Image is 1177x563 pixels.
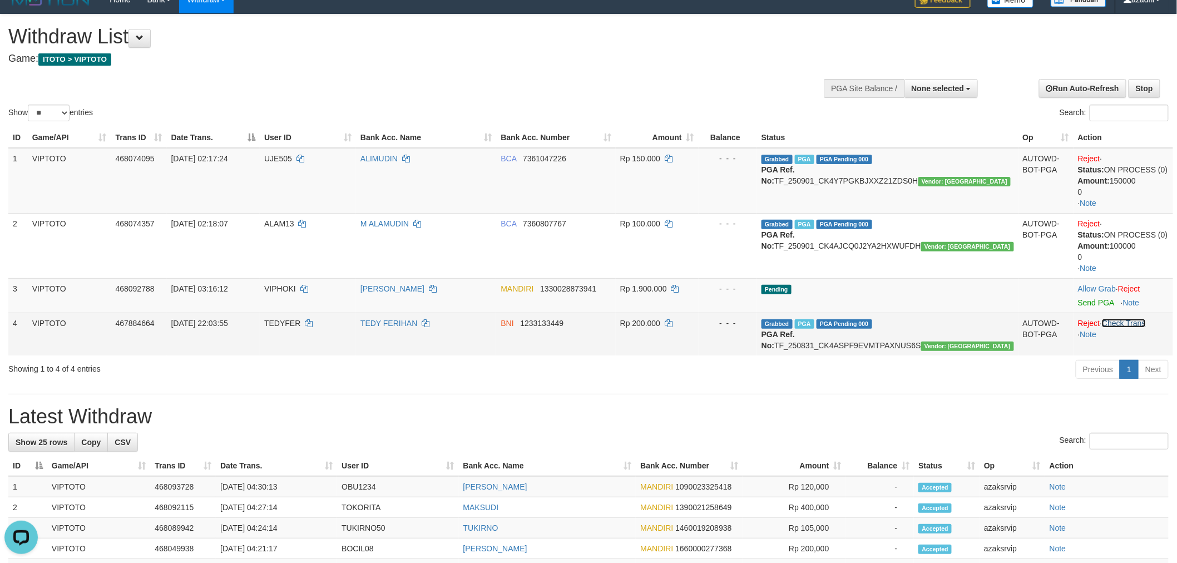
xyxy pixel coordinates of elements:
span: Rp 150.000 [620,154,660,163]
b: Amount: [1078,241,1110,250]
td: AUTOWD-BOT-PGA [1018,148,1074,214]
span: Accepted [918,524,952,534]
td: Rp 400,000 [743,497,845,518]
span: Copy 1660000277368 to clipboard [675,544,731,553]
th: Action [1045,456,1169,476]
td: BOCIL08 [337,539,458,559]
td: VIPTOTO [47,539,150,559]
td: · [1074,278,1173,313]
span: Accepted [918,503,952,513]
a: Note [1080,330,1097,339]
a: [PERSON_NAME] [463,544,527,553]
td: TOKORITA [337,497,458,518]
td: VIPTOTO [28,278,111,313]
span: Marked by azaksrvip [795,319,814,329]
a: Note [1080,199,1097,208]
td: azaksrvip [980,476,1045,497]
th: Balance: activate to sort column ascending [846,456,914,476]
a: Reject [1078,154,1100,163]
td: AUTOWD-BOT-PGA [1018,213,1074,278]
h4: Game: [8,53,774,65]
td: 2 [8,497,47,518]
a: Show 25 rows [8,433,75,452]
th: Amount: activate to sort column ascending [616,127,699,148]
div: - - - [703,283,753,294]
span: 468074357 [116,219,155,228]
span: Copy 1390021258649 to clipboard [675,503,731,512]
a: Check Trans [1102,319,1146,328]
span: TEDYFER [264,319,300,328]
div: - - - [703,153,753,164]
span: UJE505 [264,154,292,163]
a: Run Auto-Refresh [1039,79,1126,98]
td: [DATE] 04:24:14 [216,518,337,539]
th: Status: activate to sort column ascending [914,456,980,476]
span: [DATE] 22:03:55 [171,319,228,328]
th: Op: activate to sort column ascending [980,456,1045,476]
td: · · [1074,213,1173,278]
a: TEDY FERIHAN [360,319,417,328]
td: 468089942 [150,518,216,539]
td: AUTOWD-BOT-PGA [1018,313,1074,355]
td: - [846,518,914,539]
label: Search: [1060,105,1169,121]
label: Search: [1060,433,1169,450]
th: Bank Acc. Number: activate to sort column ascending [636,456,743,476]
td: - [846,476,914,497]
th: Bank Acc. Number: activate to sort column ascending [496,127,615,148]
b: PGA Ref. No: [761,330,795,350]
a: [PERSON_NAME] [463,482,527,491]
b: PGA Ref. No: [761,230,795,250]
span: Grabbed [761,319,793,329]
td: · · [1074,148,1173,214]
span: Show 25 rows [16,438,67,447]
a: Stop [1129,79,1160,98]
td: - [846,497,914,518]
span: Vendor URL: https://checkout4.1velocity.biz [918,177,1011,186]
td: VIPTOTO [28,213,111,278]
span: Rp 100.000 [620,219,660,228]
span: MANDIRI [640,524,673,532]
span: Accepted [918,483,952,492]
td: azaksrvip [980,518,1045,539]
span: ALAM13 [264,219,294,228]
div: ON PROCESS (0) 100000 0 [1078,229,1169,263]
td: TF_250831_CK4ASPF9EVMTPAXNUS6S [757,313,1018,355]
span: 467884664 [116,319,155,328]
td: 468049938 [150,539,216,559]
span: Copy [81,438,101,447]
td: [DATE] 04:21:17 [216,539,337,559]
a: M ALAMUDIN [360,219,409,228]
span: CSV [115,438,131,447]
a: Note [1050,482,1066,491]
label: Show entries [8,105,93,121]
td: 468092115 [150,497,216,518]
a: Note [1123,298,1140,307]
span: PGA Pending [817,155,872,164]
span: Marked by azaksrvip [795,220,814,229]
span: Vendor URL: https://checkout4.1velocity.biz [921,242,1014,251]
span: 468092788 [116,284,155,293]
span: Pending [761,285,792,294]
a: Send PGA [1078,298,1114,307]
button: Open LiveChat chat widget [4,4,38,38]
td: VIPTOTO [47,476,150,497]
span: [DATE] 03:16:12 [171,284,228,293]
span: PGA Pending [817,220,872,229]
td: TF_250901_CK4AJCQ0J2YA2HXWUFDH [757,213,1018,278]
td: TUKIRNO50 [337,518,458,539]
a: [PERSON_NAME] [360,284,424,293]
td: VIPTOTO [28,313,111,355]
a: 1 [1120,360,1139,379]
span: 468074095 [116,154,155,163]
span: BCA [501,154,516,163]
td: [DATE] 04:30:13 [216,476,337,497]
span: [DATE] 02:17:24 [171,154,228,163]
td: Rp 120,000 [743,476,845,497]
a: Previous [1076,360,1120,379]
span: [DATE] 02:18:07 [171,219,228,228]
h1: Withdraw List [8,26,774,48]
a: Reject [1078,219,1100,228]
span: Grabbed [761,220,793,229]
span: PGA Pending [817,319,872,329]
